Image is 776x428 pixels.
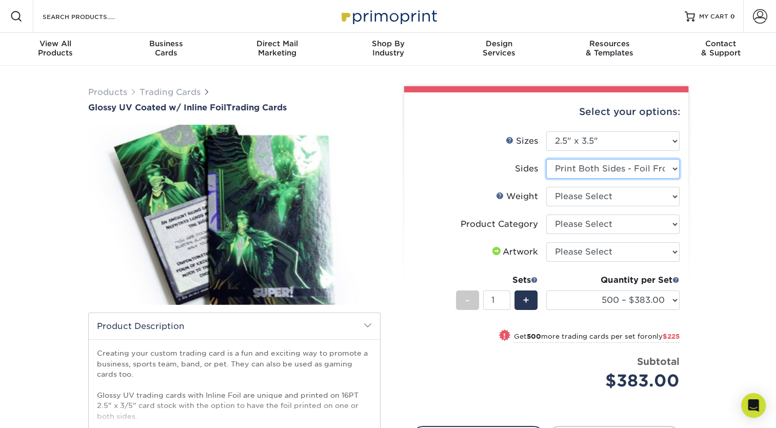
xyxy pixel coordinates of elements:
strong: 500 [527,333,541,340]
div: Open Intercom Messenger [741,393,766,418]
span: Business [111,39,222,48]
div: Sides [515,163,538,175]
div: Select your options: [412,92,680,131]
div: Services [444,39,554,57]
div: Sets [456,274,538,286]
h2: Product Description [89,313,380,339]
input: SEARCH PRODUCTS..... [42,10,142,23]
div: Quantity per Set [546,274,680,286]
div: Artwork [490,246,538,258]
span: + [523,293,529,308]
div: Industry [332,39,443,57]
span: 0 [730,13,735,20]
div: $383.00 [554,368,680,393]
a: Trading Cards [140,87,201,97]
span: MY CART [699,12,728,21]
a: Glossy UV Coated w/ Inline FoilTrading Cards [88,103,381,112]
a: Shop ByIndustry [332,33,443,66]
span: ! [503,330,506,341]
img: Glossy UV Coated w/ Inline Foil 01 [88,113,381,316]
div: Weight [496,190,538,203]
span: - [465,293,470,308]
a: Contact& Support [665,33,776,66]
div: Cards [111,39,222,57]
div: & Support [665,39,776,57]
span: Contact [665,39,776,48]
div: Marketing [222,39,332,57]
span: Design [444,39,554,48]
span: $225 [663,333,680,340]
a: Direct MailMarketing [222,33,332,66]
strong: Subtotal [637,356,680,367]
img: Primoprint [337,5,440,27]
span: Direct Mail [222,39,332,48]
a: Products [88,87,127,97]
span: Resources [554,39,665,48]
a: DesignServices [444,33,554,66]
small: Get more trading cards per set for [514,333,680,343]
span: Shop By [332,39,443,48]
h1: Trading Cards [88,103,381,112]
div: Product Category [461,218,538,230]
span: only [648,333,680,340]
div: & Templates [554,39,665,57]
a: Resources& Templates [554,33,665,66]
a: BusinessCards [111,33,222,66]
span: Glossy UV Coated w/ Inline Foil [88,103,226,112]
div: Sizes [506,135,538,147]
